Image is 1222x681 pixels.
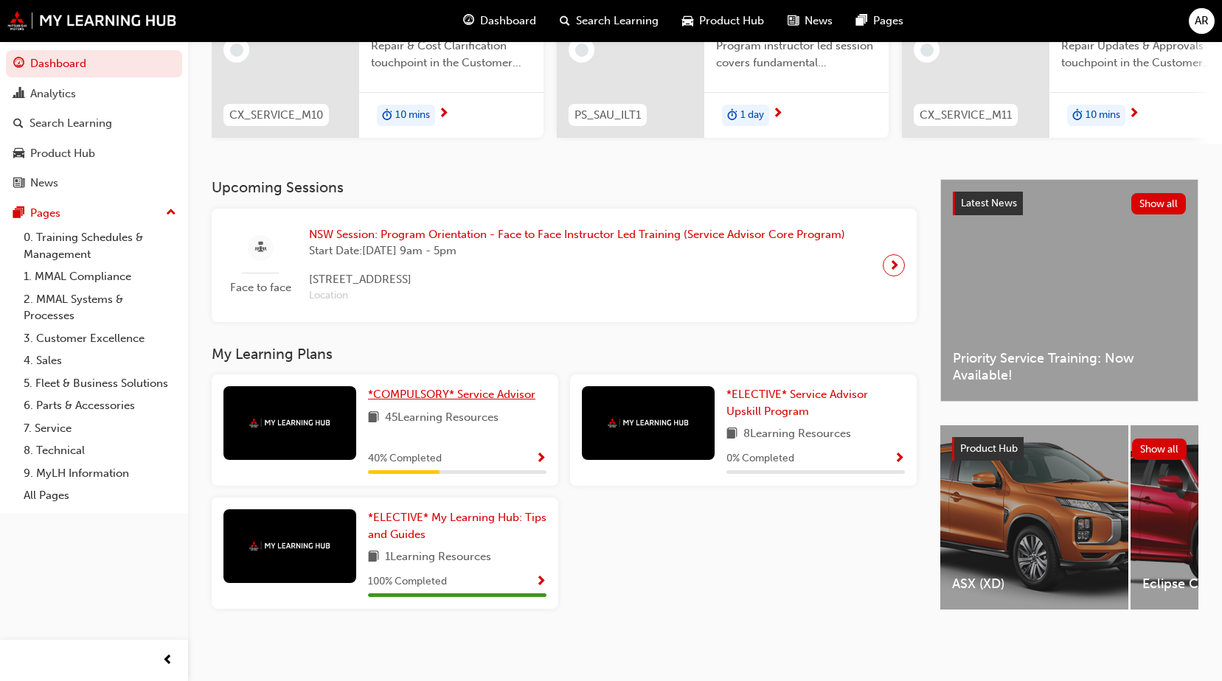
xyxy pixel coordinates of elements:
span: Location [309,287,845,304]
span: book-icon [368,409,379,427]
span: *COMPULSORY* Service Advisor [368,388,535,401]
a: Latest NewsShow allPriority Service Training: Now Available! [940,179,1198,402]
img: mmal [608,418,689,427]
a: pages-iconPages [844,6,915,36]
button: Pages [6,200,182,227]
span: pages-icon [13,207,24,220]
button: Show all [1132,439,1187,460]
span: search-icon [560,12,570,30]
span: chart-icon [13,88,24,101]
h3: My Learning Plans [212,346,917,363]
span: Product Hub [960,442,1018,455]
span: book-icon [368,548,379,567]
span: next-icon [438,108,449,121]
span: search-icon [13,117,24,130]
span: Start Date: [DATE] 9am - 5pm [309,242,845,259]
div: Product Hub [30,145,95,162]
span: [STREET_ADDRESS] [309,271,845,288]
button: Show all [1131,193,1187,214]
div: Search Learning [29,115,112,132]
span: News [805,13,833,29]
a: 0. Training Schedules & Management [18,226,182,265]
span: prev-icon [162,652,173,670]
a: Face to faceNSW Session: Program Orientation - Face to Face Instructor Led Training (Service Advi... [223,220,905,310]
a: *ELECTIVE* My Learning Hub: Tips and Guides [368,509,546,542]
a: 3. Customer Excellence [18,327,182,350]
span: news-icon [788,12,799,30]
span: 10 mins [1086,107,1120,124]
span: duration-icon [382,106,392,125]
span: Pages [873,13,903,29]
span: book-icon [726,425,737,444]
span: ASX (XD) [952,576,1117,593]
button: DashboardAnalyticsSearch LearningProduct HubNews [6,47,182,200]
span: Product Hub [699,13,764,29]
span: CX_SERVICE_M10 [229,107,323,124]
a: 5. Fleet & Business Solutions [18,372,182,395]
a: All Pages [18,484,182,507]
span: 10 mins [395,107,430,124]
h3: Upcoming Sessions [212,179,917,196]
span: up-icon [166,203,176,223]
span: Develop your knowledge of the Repair Updates & Approvals touchpoint in the Customer Excellence (C... [1061,21,1222,71]
a: Dashboard [6,50,182,77]
span: next-icon [772,108,783,121]
div: Pages [30,205,60,222]
img: mmal [7,11,177,30]
a: 9. MyLH Information [18,462,182,485]
span: AR [1195,13,1209,29]
button: Show Progress [535,573,546,591]
span: 1 day [740,107,764,124]
div: Analytics [30,85,76,102]
div: News [30,175,58,192]
span: learningRecordVerb_NONE-icon [575,43,589,57]
span: NSW Session: Program Orientation - Face to Face Instructor Led Training (Service Advisor Core Pro... [309,226,845,243]
span: learningRecordVerb_NONE-icon [230,43,243,57]
a: guage-iconDashboard [451,6,548,36]
a: *ELECTIVE* Service Advisor Upskill Program [726,386,905,419]
a: 7. Service [18,417,182,440]
span: learningRecordVerb_NONE-icon [920,43,934,57]
span: car-icon [13,147,24,161]
span: Search Learning [576,13,659,29]
span: 1 Learning Resources [385,548,491,567]
span: *ELECTIVE* My Learning Hub: Tips and Guides [368,511,546,541]
button: Show Progress [894,450,905,468]
span: 45 Learning Resources [385,409,499,427]
a: 1. MMAL Compliance [18,265,182,288]
span: pages-icon [856,12,867,30]
a: news-iconNews [776,6,844,36]
span: PS_SAU_ILT1 [574,107,641,124]
a: Product HubShow all [952,437,1187,461]
span: sessionType_FACE_TO_FACE-icon [255,239,266,257]
span: 100 % Completed [368,573,447,590]
span: Latest News [961,197,1017,209]
span: duration-icon [1072,106,1083,125]
button: Show Progress [535,450,546,468]
span: duration-icon [727,106,737,125]
a: ASX (XD) [940,425,1128,610]
span: next-icon [1128,108,1139,121]
span: 40 % Completed [368,450,442,467]
span: Show Progress [535,576,546,589]
span: next-icon [889,255,900,276]
a: 8. Technical [18,439,182,462]
a: search-iconSearch Learning [548,6,670,36]
span: This Service Advisor Upskill Program instructor led session covers fundamental management styles ... [716,21,877,71]
a: Analytics [6,80,182,108]
button: AR [1189,8,1215,34]
span: Priority Service Training: Now Available! [953,350,1186,383]
a: car-iconProduct Hub [670,6,776,36]
img: mmal [249,541,330,551]
span: guage-icon [13,57,24,71]
a: News [6,170,182,197]
span: guage-icon [463,12,474,30]
a: Product Hub [6,140,182,167]
span: Show Progress [535,453,546,466]
a: 6. Parts & Accessories [18,394,182,417]
span: CX_SERVICE_M11 [920,107,1012,124]
a: 2. MMAL Systems & Processes [18,288,182,327]
span: Face to face [223,279,297,296]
